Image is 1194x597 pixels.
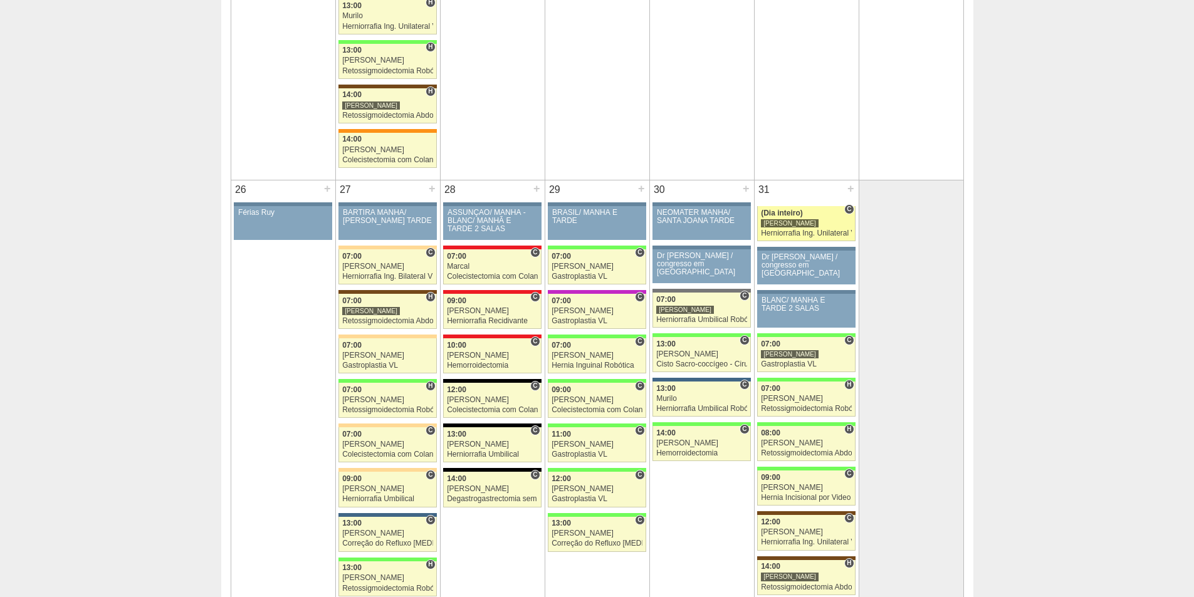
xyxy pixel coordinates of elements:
[757,382,855,417] a: H 07:00 [PERSON_NAME] Retossigmoidectomia Robótica
[757,378,855,382] div: Key: Brasil
[552,519,571,527] span: 13:00
[635,247,644,257] span: Consultório
[757,470,855,506] a: C 09:00 [PERSON_NAME] Hernia Incisional por Video
[636,180,647,197] div: +
[342,539,433,548] div: Correção do Refluxo [MEDICAL_DATA] esofágico Robótico
[548,249,646,284] a: C 07:00 [PERSON_NAME] Gastroplastia VL
[338,379,436,383] div: Key: Brasil
[338,423,436,427] div: Key: Bartira
[741,180,751,197] div: +
[231,180,251,199] div: 26
[552,539,642,548] div: Correção do Refluxo [MEDICAL_DATA] esofágico Robótico
[552,361,642,370] div: Hernia Inguinal Robótica
[342,495,433,503] div: Herniorrafia Umbilical
[532,180,542,197] div: +
[342,252,362,261] span: 07:00
[447,396,538,404] div: [PERSON_NAME]
[548,338,646,373] a: C 07:00 [PERSON_NAME] Hernia Inguinal Robótica
[552,450,642,459] div: Gastroplastia VL
[552,296,571,305] span: 07:00
[342,156,433,164] div: Colecistectomia com Colangiografia VL
[443,335,541,338] div: Key: Assunção
[757,333,855,337] div: Key: Brasil
[844,469,854,479] span: Consultório
[342,385,362,394] span: 07:00
[426,425,435,435] span: Consultório
[650,180,669,199] div: 30
[447,430,466,439] span: 13:00
[342,430,362,439] span: 07:00
[426,381,435,391] span: Hospital
[548,335,646,338] div: Key: Brasil
[652,378,750,382] div: Key: São Luiz - Jabaquara
[761,384,780,393] span: 07:00
[338,383,436,418] a: H 07:00 [PERSON_NAME] Retossigmoidectomia Robótica
[548,423,646,427] div: Key: Brasil
[447,361,538,370] div: Hemorroidectomia
[761,340,780,348] span: 07:00
[656,449,747,457] div: Hemorroidectomia
[447,317,538,325] div: Herniorrafia Recidivante
[740,291,749,301] span: Consultório
[552,529,642,537] div: [PERSON_NAME]
[761,538,852,546] div: Herniorrafia Ing. Unilateral VL
[342,406,433,414] div: Retossigmoidectomia Robótica
[656,340,676,348] span: 13:00
[342,296,362,305] span: 07:00
[342,474,362,483] span: 09:00
[426,559,435,569] span: Hospital
[757,251,855,284] a: Dr [PERSON_NAME] / congresso em [GEOGRAPHIC_DATA]
[548,202,646,206] div: Key: Aviso
[336,180,355,199] div: 27
[530,425,540,435] span: Consultório
[761,449,852,457] div: Retossigmoidectomia Abdominal VL
[447,341,466,350] span: 10:00
[844,335,854,345] span: Consultório
[635,336,644,346] span: Consultório
[338,294,436,329] a: H 07:00 [PERSON_NAME] Retossigmoidectomia Abdominal VL
[342,112,433,120] div: Retossigmoidectomia Abdominal VL
[652,337,750,372] a: C 13:00 [PERSON_NAME] Cisto Sacro-coccígeo - Cirurgia
[338,129,436,133] div: Key: São Luiz - SCS
[447,440,538,449] div: [PERSON_NAME]
[652,206,750,240] a: NEOMATER MANHÃ/ SANTA JOANA TARDE
[342,485,433,493] div: [PERSON_NAME]
[635,470,644,480] span: Consultório
[426,470,435,480] span: Consultório
[338,44,436,79] a: H 13:00 [PERSON_NAME] Retossigmoidectomia Robótica
[844,380,854,390] span: Hospital
[757,426,855,461] a: H 08:00 [PERSON_NAME] Retossigmoidectomia Abdominal VL
[342,396,433,404] div: [PERSON_NAME]
[656,439,747,447] div: [PERSON_NAME]
[652,202,750,206] div: Key: Aviso
[552,485,642,493] div: [PERSON_NAME]
[844,424,854,434] span: Hospital
[338,561,436,596] a: H 13:00 [PERSON_NAME] Retossigmoidectomia Robótica
[552,495,642,503] div: Gastroplastia VL
[443,423,541,427] div: Key: Blanc
[443,472,541,507] a: C 14:00 [PERSON_NAME] Degastrogastrectomia sem vago
[552,474,571,483] span: 12:00
[761,350,819,359] div: [PERSON_NAME]
[342,563,362,572] span: 13:00
[761,439,852,447] div: [PERSON_NAME]
[761,229,852,237] div: Herniorrafia Ing. Unilateral VL
[552,307,642,315] div: [PERSON_NAME]
[443,383,541,418] a: C 12:00 [PERSON_NAME] Colecistectomia com Colangiografia VL
[427,180,437,197] div: +
[447,273,538,281] div: Colecistectomia com Colangiografia VL
[761,209,803,217] span: (Dia inteiro)
[342,23,433,31] div: Herniorrafia Ing. Unilateral VL
[234,202,332,206] div: Key: Aviso
[552,351,642,360] div: [PERSON_NAME]
[757,422,855,426] div: Key: Brasil
[342,12,433,20] div: Murilo
[656,295,676,304] span: 07:00
[338,472,436,507] a: C 09:00 [PERSON_NAME] Herniorrafia Umbilical
[338,206,436,240] a: BARTIRA MANHÃ/ [PERSON_NAME] TARDE
[342,341,362,350] span: 07:00
[443,249,541,284] a: C 07:00 Marcal Colecistectomia com Colangiografia VL
[426,42,435,52] span: Hospital
[443,338,541,373] a: C 10:00 [PERSON_NAME] Hemorroidectomia
[761,528,852,536] div: [PERSON_NAME]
